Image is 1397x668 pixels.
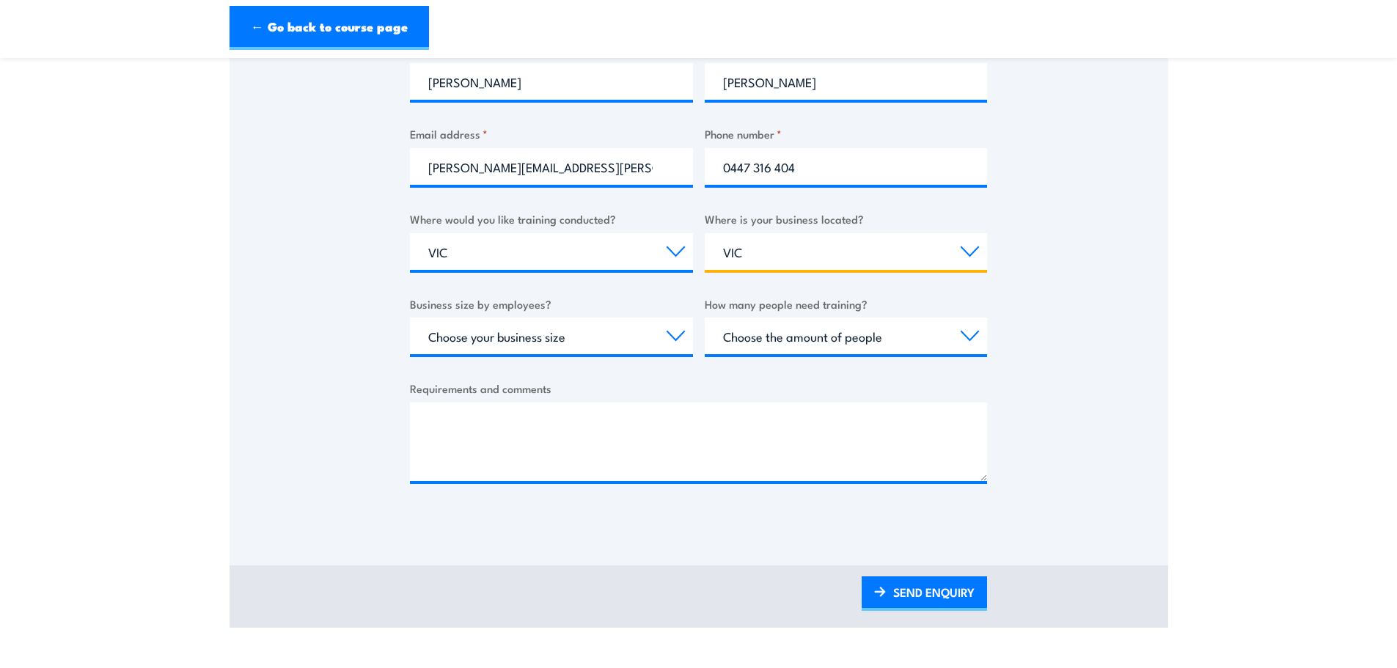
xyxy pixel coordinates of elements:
[862,576,987,611] a: SEND ENQUIRY
[410,380,987,397] label: Requirements and comments
[410,210,693,227] label: Where would you like training conducted?
[410,125,693,142] label: Email address
[410,296,693,312] label: Business size by employees?
[705,296,988,312] label: How many people need training?
[230,6,429,50] a: ← Go back to course page
[705,210,988,227] label: Where is your business located?
[705,125,988,142] label: Phone number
